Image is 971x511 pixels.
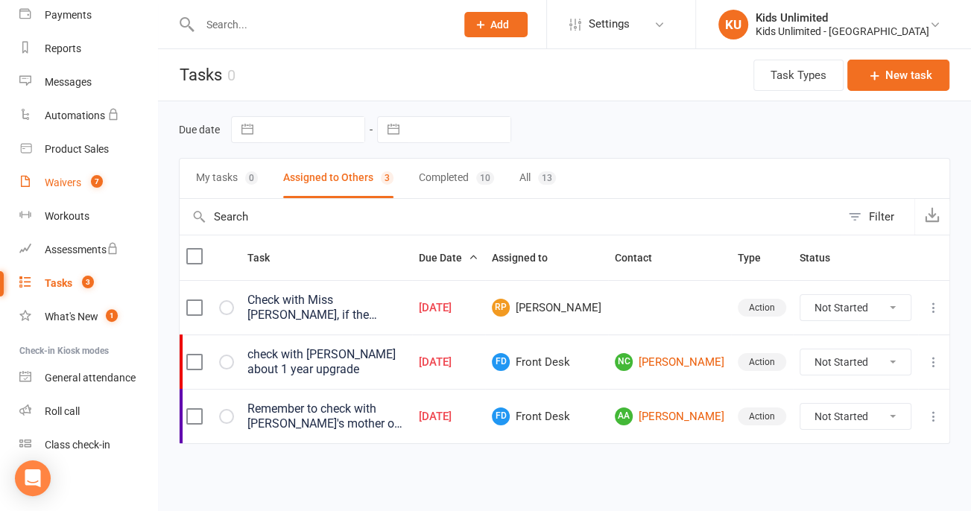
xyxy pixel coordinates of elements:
[847,60,949,91] button: New task
[91,175,103,188] span: 7
[45,177,81,188] div: Waivers
[492,353,601,371] span: Front Desk
[464,12,528,37] button: Add
[45,110,105,121] div: Automations
[476,171,494,185] div: 10
[45,439,110,451] div: Class check-in
[45,405,80,417] div: Roll call
[738,299,786,317] div: Action
[492,299,510,317] span: RP
[45,9,92,21] div: Payments
[19,32,157,66] a: Reports
[45,210,89,222] div: Workouts
[247,293,405,323] div: Check with Miss [PERSON_NAME], if the payment online is reflected
[492,299,601,317] span: [PERSON_NAME]
[15,460,51,496] div: Open Intercom Messenger
[538,171,556,185] div: 13
[492,407,510,425] span: FD
[82,276,94,288] span: 3
[19,133,157,166] a: Product Sales
[19,166,157,200] a: Waivers 7
[419,159,494,198] button: Completed10
[738,249,777,267] button: Type
[615,353,724,371] a: NC[PERSON_NAME]
[492,249,564,267] button: Assigned to
[179,124,220,136] label: Due date
[490,19,509,31] span: Add
[615,353,633,371] span: NC
[615,249,668,267] button: Contact
[19,428,157,462] a: Class kiosk mode
[227,66,235,84] div: 0
[753,60,844,91] button: Task Types
[19,233,157,267] a: Assessments
[419,249,478,267] button: Due Date
[247,252,286,264] span: Task
[19,200,157,233] a: Workouts
[19,300,157,334] a: What's New1
[195,14,445,35] input: Search...
[45,244,118,256] div: Assessments
[381,171,393,185] div: 3
[45,277,72,289] div: Tasks
[615,407,724,425] a: AA[PERSON_NAME]
[756,11,929,25] div: Kids Unlimited
[519,159,556,198] button: All13
[615,407,633,425] span: AA
[492,407,601,425] span: Front Desk
[45,143,109,155] div: Product Sales
[419,252,478,264] span: Due Date
[419,302,478,314] div: [DATE]
[738,353,786,371] div: Action
[158,49,235,101] h1: Tasks
[19,99,157,133] a: Automations
[419,410,478,423] div: [DATE]
[196,159,258,198] button: My tasks0
[45,311,98,323] div: What's New
[800,249,847,267] button: Status
[45,76,92,88] div: Messages
[841,199,914,235] button: Filter
[247,401,405,431] div: Remember to check with [PERSON_NAME]'s mother on [DATE] if they will be restarting his membership...
[756,25,929,38] div: Kids Unlimited - [GEOGRAPHIC_DATA]
[419,356,478,369] div: [DATE]
[19,66,157,99] a: Messages
[45,42,81,54] div: Reports
[245,171,258,185] div: 0
[283,159,393,198] button: Assigned to Others3
[19,395,157,428] a: Roll call
[19,361,157,395] a: General attendance kiosk mode
[800,252,847,264] span: Status
[738,407,786,425] div: Action
[492,353,510,371] span: FD
[106,309,118,322] span: 1
[45,372,136,384] div: General attendance
[247,249,286,267] button: Task
[19,267,157,300] a: Tasks 3
[869,208,894,226] div: Filter
[718,10,748,39] div: KU
[589,7,630,41] span: Settings
[615,252,668,264] span: Contact
[738,252,777,264] span: Type
[247,347,405,377] div: check with [PERSON_NAME] about 1 year upgrade
[492,252,564,264] span: Assigned to
[180,199,841,235] input: Search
